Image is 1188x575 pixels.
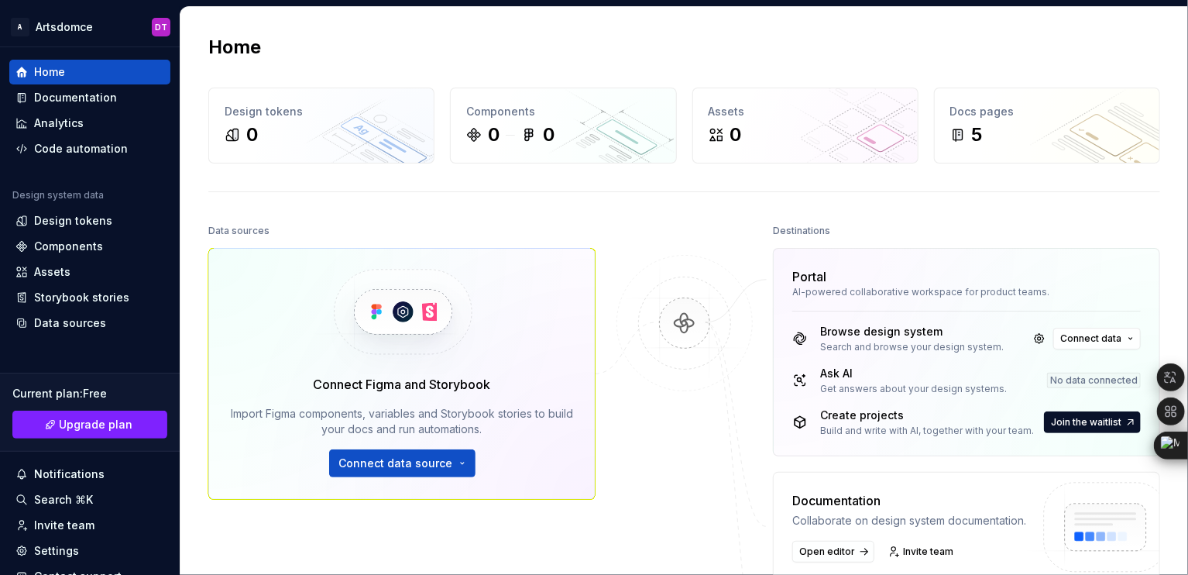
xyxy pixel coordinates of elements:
div: 0 [488,122,500,147]
div: DT [155,21,167,33]
a: Assets0 [692,88,918,164]
span: Connect data [1060,332,1121,345]
div: Components [34,239,103,254]
a: Documentation [9,85,170,110]
button: AArtsdomceDT [3,10,177,43]
button: Join the waitlist [1044,411,1141,433]
div: Destinations [773,220,830,242]
h2: Home [208,35,261,60]
a: Invite team [9,513,170,538]
button: Search ⌘K [9,487,170,512]
a: Home [9,60,170,84]
div: Components [466,104,660,119]
a: Invite team [884,541,960,563]
div: Documentation [792,491,1026,510]
div: Current plan : Free [12,386,167,401]
div: Assets [709,104,902,119]
div: Data sources [208,220,270,242]
span: Open editor [799,546,855,558]
button: Notifications [9,462,170,487]
span: Invite team [903,546,953,558]
div: Connect Figma and Storybook [314,375,491,394]
div: Artsdomce [36,19,93,35]
div: Design system data [12,189,104,201]
a: Assets [9,260,170,284]
div: Search and browse your design system. [820,341,1004,353]
div: Build and write with AI, together with your team. [820,425,1034,437]
div: 5 [972,122,983,147]
span: Join the waitlist [1051,416,1121,429]
div: Invite team [34,518,94,533]
a: Storybook stories [9,285,170,310]
button: Connect data source [329,449,476,477]
span: Upgrade plan [60,417,133,432]
div: Import Figma components, variables and Storybook stories to build your docs and run automations. [231,406,573,437]
div: Code automation [34,141,128,157]
div: Get answers about your design systems. [820,383,1007,395]
div: Data sources [34,315,106,331]
a: Settings [9,539,170,563]
div: 0 [246,122,258,147]
div: Settings [34,543,79,559]
div: Search ⌘K [34,492,93,508]
div: Assets [34,264,70,280]
div: Design tokens [34,213,112,229]
a: Code automation [9,136,170,161]
button: Upgrade plan [12,411,167,439]
div: Collaborate on design system documentation. [792,513,1026,529]
div: 0 [543,122,555,147]
a: Design tokens [9,208,170,233]
div: Create projects [820,408,1034,423]
a: Docs pages5 [934,88,1160,164]
div: No data connected [1047,373,1141,388]
div: Portal [792,267,826,286]
button: Connect data [1053,328,1141,349]
a: Data sources [9,311,170,336]
div: Home [34,64,65,80]
div: 0 [730,122,742,147]
a: Analytics [9,111,170,136]
span: Connect data source [339,456,453,471]
div: AI-powered collaborative workspace for product teams. [792,286,1141,298]
div: Docs pages [950,104,1144,119]
div: Ask AI [820,366,1007,381]
div: Design tokens [225,104,418,119]
a: Components [9,234,170,259]
a: Open editor [792,541,874,563]
div: Documentation [34,90,117,105]
div: Browse design system [820,324,1004,339]
div: Analytics [34,115,84,131]
div: Notifications [34,467,105,482]
a: Components00 [450,88,676,164]
div: Storybook stories [34,290,129,305]
a: Design tokens0 [208,88,434,164]
div: A [11,18,29,36]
